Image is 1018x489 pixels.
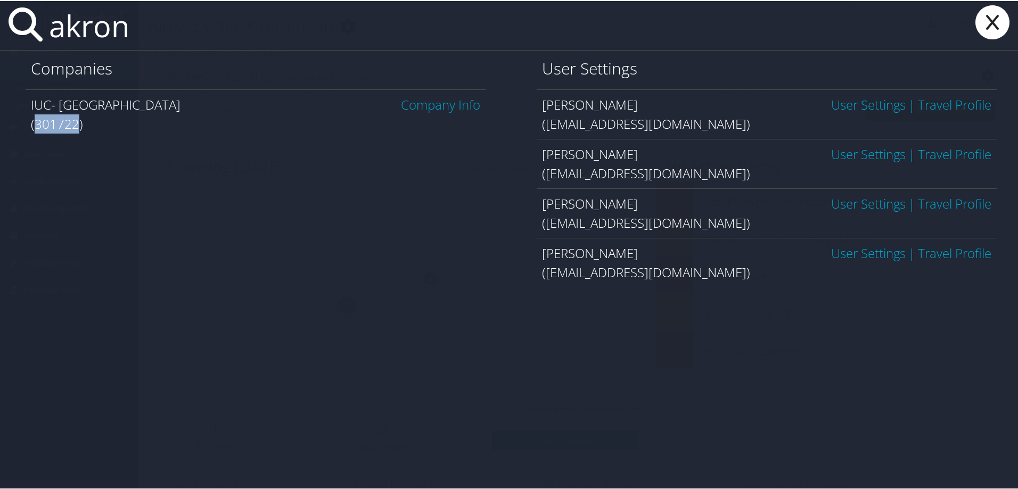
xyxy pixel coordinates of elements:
div: ([EMAIL_ADDRESS][DOMAIN_NAME]) [542,113,991,132]
a: View OBT Profile [918,95,991,112]
div: ([EMAIL_ADDRESS][DOMAIN_NAME]) [542,212,991,231]
a: User Settings [831,194,906,211]
a: View OBT Profile [918,243,991,261]
a: View OBT Profile [918,144,991,162]
h1: User Settings [542,56,991,79]
span: [PERSON_NAME] [542,144,638,162]
span: [PERSON_NAME] [542,194,638,211]
a: Company Info [401,95,480,112]
a: User Settings [831,144,906,162]
a: User Settings [831,95,906,112]
div: ([EMAIL_ADDRESS][DOMAIN_NAME]) [542,163,991,182]
span: [PERSON_NAME] [542,95,638,112]
a: View OBT Profile [918,194,991,211]
div: ([EMAIL_ADDRESS][DOMAIN_NAME]) [542,262,991,281]
span: | [906,144,918,162]
span: IUC- [GEOGRAPHIC_DATA] [31,95,180,112]
span: | [906,243,918,261]
h1: Companies [31,56,480,79]
a: User Settings [831,243,906,261]
span: | [906,194,918,211]
span: [PERSON_NAME] [542,243,638,261]
span: | [906,95,918,112]
div: (301722) [31,113,480,132]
